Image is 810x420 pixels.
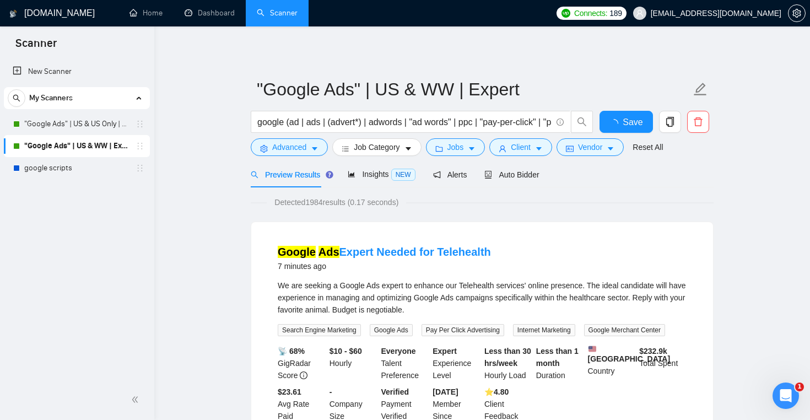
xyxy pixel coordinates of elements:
div: Experience Level [430,345,482,381]
span: 189 [609,7,622,19]
mark: Google [278,246,316,258]
span: bars [342,144,349,153]
b: ⭐️ 4.80 [484,387,509,396]
button: settingAdvancedcaret-down [251,138,328,156]
div: 7 minutes ago [278,260,491,273]
div: We are seeking a Google Ads expert to enhance our Telehealth services' online presence. The ideal... [278,279,687,316]
span: holder [136,142,144,150]
span: user [499,144,506,153]
span: info-circle [557,119,564,126]
span: Scanner [7,35,66,58]
span: Insights [348,170,415,179]
button: search [571,111,593,133]
span: Pay Per Click Advertising [422,324,504,336]
span: Advanced [272,141,306,153]
b: $ 232.9k [639,347,667,356]
span: double-left [131,394,142,405]
img: logo [9,5,17,23]
span: My Scanners [29,87,73,109]
div: Hourly [327,345,379,381]
b: Everyone [381,347,416,356]
span: caret-down [311,144,318,153]
button: search [8,89,25,107]
span: Save [623,115,642,129]
a: New Scanner [13,61,141,83]
span: search [8,94,25,102]
span: setting [789,9,805,18]
b: 📡 68% [278,347,305,356]
span: search [251,171,258,179]
b: Less than 1 month [536,347,579,368]
input: Search Freelance Jobs... [257,115,552,129]
span: setting [260,144,268,153]
li: New Scanner [4,61,150,83]
div: Talent Preference [379,345,431,381]
span: Search Engine Marketing [278,324,361,336]
button: copy [659,111,681,133]
b: - [330,387,332,396]
span: area-chart [348,170,355,178]
span: caret-down [468,144,476,153]
span: Google Merchant Center [584,324,665,336]
span: caret-down [535,144,543,153]
span: caret-down [607,144,614,153]
span: Client [511,141,531,153]
span: info-circle [300,371,307,379]
b: [DATE] [433,387,458,396]
b: Verified [381,387,409,396]
button: userClientcaret-down [489,138,552,156]
a: setting [788,9,806,18]
span: loading [609,119,623,128]
b: $23.61 [278,387,301,396]
span: caret-down [404,144,412,153]
span: Google Ads [370,324,413,336]
a: google scripts [24,157,129,179]
a: Google AdsExpert Needed for Telehealth [278,246,491,258]
b: Expert [433,347,457,356]
span: holder [136,120,144,128]
span: Jobs [447,141,464,153]
div: Country [586,345,638,381]
a: "Google Ads" | US & WW | Expert [24,135,129,157]
a: searchScanner [257,8,298,18]
a: homeHome [129,8,163,18]
input: Scanner name... [257,76,691,103]
span: Connects: [574,7,607,19]
span: Alerts [433,170,467,179]
span: delete [688,117,709,127]
div: Duration [534,345,586,381]
span: Auto Bidder [484,170,539,179]
img: upwork-logo.png [561,9,570,18]
span: holder [136,164,144,173]
iframe: Intercom live chat [773,383,799,409]
div: Hourly Load [482,345,534,381]
button: delete [687,111,709,133]
li: My Scanners [4,87,150,179]
span: 1 [795,383,804,391]
img: 🇺🇸 [588,345,596,353]
a: dashboardDashboard [185,8,235,18]
button: idcardVendorcaret-down [557,138,624,156]
mark: Ads [318,246,339,258]
button: barsJob Categorycaret-down [332,138,421,156]
span: folder [435,144,443,153]
span: robot [484,171,492,179]
button: setting [788,4,806,22]
span: edit [693,82,708,96]
span: Vendor [578,141,602,153]
div: Tooltip anchor [325,170,334,180]
span: Detected 1984 results (0.17 seconds) [267,196,406,208]
span: search [571,117,592,127]
div: Total Spent [637,345,689,381]
span: user [636,9,644,17]
span: Internet Marketing [513,324,575,336]
div: GigRadar Score [276,345,327,381]
button: Save [600,111,653,133]
b: Less than 30 hrs/week [484,347,531,368]
span: Preview Results [251,170,330,179]
b: $10 - $60 [330,347,362,356]
a: "Google Ads" | US & US Only | Expert [24,113,129,135]
span: Job Category [354,141,399,153]
span: copy [660,117,681,127]
span: notification [433,171,441,179]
